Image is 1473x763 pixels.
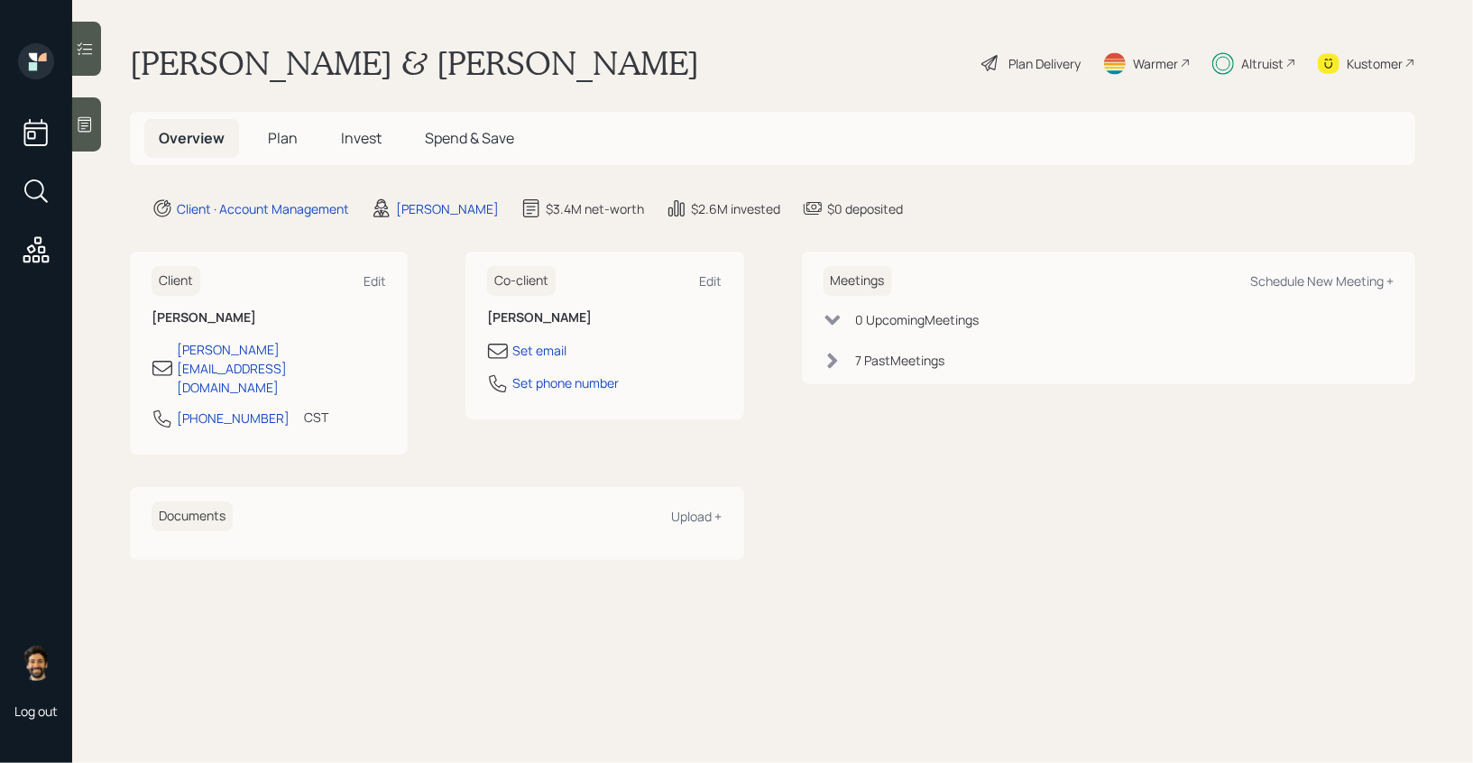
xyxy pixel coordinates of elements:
div: Set email [512,341,566,360]
h6: Client [152,266,200,296]
div: $2.6M invested [691,199,780,218]
div: Kustomer [1347,54,1403,73]
div: $3.4M net-worth [546,199,644,218]
span: Plan [268,128,298,148]
h1: [PERSON_NAME] & [PERSON_NAME] [130,43,699,83]
div: 0 Upcoming Meeting s [856,310,980,329]
h6: [PERSON_NAME] [487,310,722,326]
div: Log out [14,703,58,720]
div: Warmer [1133,54,1178,73]
div: 7 Past Meeting s [856,351,945,370]
div: Upload + [672,508,723,525]
div: [PERSON_NAME][EMAIL_ADDRESS][DOMAIN_NAME] [177,340,386,397]
div: Edit [364,272,386,290]
div: Plan Delivery [1008,54,1081,73]
div: CST [304,408,328,427]
h6: Meetings [824,266,892,296]
span: Invest [341,128,382,148]
div: [PERSON_NAME] [396,199,499,218]
div: $0 deposited [827,199,903,218]
img: eric-schwartz-headshot.png [18,645,54,681]
div: Edit [700,272,723,290]
span: Overview [159,128,225,148]
div: Client · Account Management [177,199,349,218]
h6: Documents [152,501,233,531]
h6: Co-client [487,266,556,296]
div: Altruist [1241,54,1284,73]
div: [PHONE_NUMBER] [177,409,290,427]
div: Set phone number [512,373,619,392]
h6: [PERSON_NAME] [152,310,386,326]
span: Spend & Save [425,128,514,148]
div: Schedule New Meeting + [1250,272,1394,290]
